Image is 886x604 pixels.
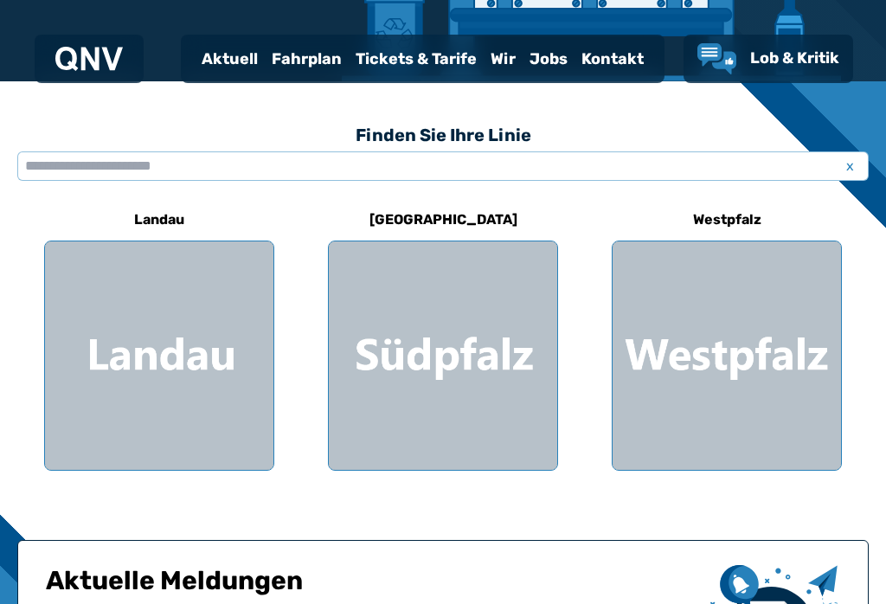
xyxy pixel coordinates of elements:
[686,206,768,234] h6: Westpfalz
[265,36,349,81] a: Fahrplan
[55,47,123,71] img: QNV Logo
[838,156,862,177] span: x
[55,42,123,76] a: QNV Logo
[44,199,274,471] a: Landau Region Landau
[484,36,523,81] a: Wir
[575,36,651,81] a: Kontakt
[195,36,265,81] a: Aktuell
[127,206,191,234] h6: Landau
[523,36,575,81] a: Jobs
[750,48,839,67] span: Lob & Kritik
[363,206,524,234] h6: [GEOGRAPHIC_DATA]
[697,43,839,74] a: Lob & Kritik
[17,116,869,154] h3: Finden Sie Ihre Linie
[612,199,842,471] a: Westpfalz Region Westpfalz
[328,199,558,471] a: [GEOGRAPHIC_DATA] Region Südpfalz
[349,36,484,81] a: Tickets & Tarife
